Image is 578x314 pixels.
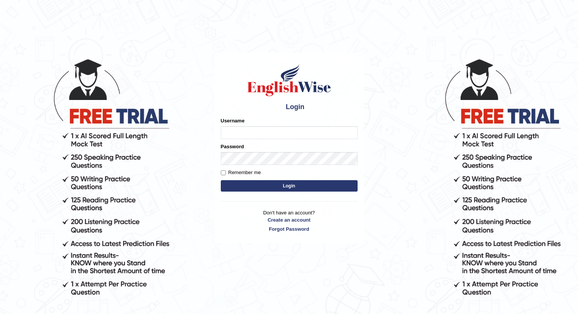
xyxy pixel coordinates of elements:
h4: Login [221,101,358,113]
button: Login [221,180,358,192]
label: Password [221,143,244,150]
a: Create an account [221,216,358,224]
label: Remember me [221,169,261,176]
a: Forgot Password [221,225,358,233]
label: Username [221,117,245,124]
img: Logo of English Wise sign in for intelligent practice with AI [246,63,333,97]
input: Remember me [221,170,226,175]
p: Don't have an account? [221,209,358,233]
